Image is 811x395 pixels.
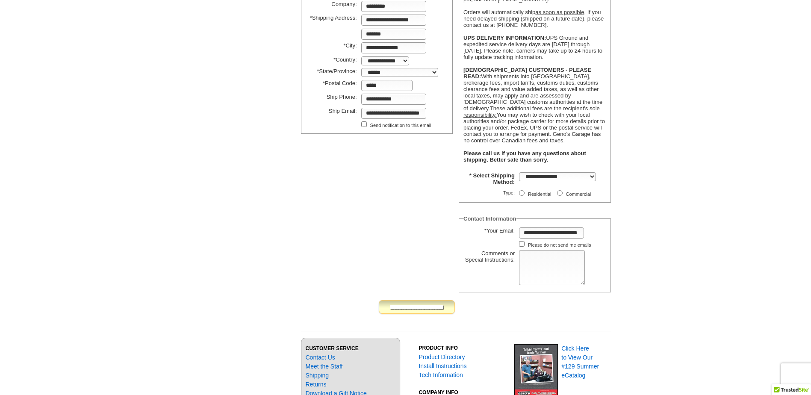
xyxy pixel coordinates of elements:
[463,190,517,195] span: Type:
[463,150,586,163] strong: Please call us if you have any questions about shipping. Better safe than sorry.
[306,56,359,63] label: Country:
[306,381,327,388] a: Returns
[463,105,600,118] u: These additional fees are the recipient's sole responsibility.
[463,215,516,222] legend: Contact Information
[306,1,359,7] label: Company:
[535,9,584,15] u: as soon as possible
[469,172,515,185] strong: * Select Shipping Method:
[419,371,463,378] a: Tech Information
[463,67,591,80] strong: [DEMOGRAPHIC_DATA] CUSTOMERS - PLEASE READ:
[561,345,599,379] a: Click Hereto View Our#129 SummereCatalog
[419,354,465,360] a: Product Directory
[306,80,359,86] label: Postal Code:
[306,108,359,114] label: Ship Email:
[306,363,343,370] a: Meet the Staff
[306,94,359,100] label: Ship Phone:
[463,227,517,234] label: Your Email:
[306,68,359,74] label: State/Province:
[306,15,359,21] label: Shipping Address:
[306,345,395,352] h3: CUSTOMER SERVICE
[306,372,329,379] a: Shipping
[528,242,593,248] label: Please do not send me emails
[528,192,553,197] label: Residential
[419,344,508,352] h3: PRODUCT INFO
[463,35,546,41] strong: UPS DELIVERY INFORMATION:
[419,363,466,369] a: Install Instructions
[370,123,434,128] label: Send notification to this email
[566,192,593,197] label: Commercial
[306,354,335,361] a: Contact Us
[463,250,517,263] label: Comments or Special Instructions:
[306,42,359,49] label: City:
